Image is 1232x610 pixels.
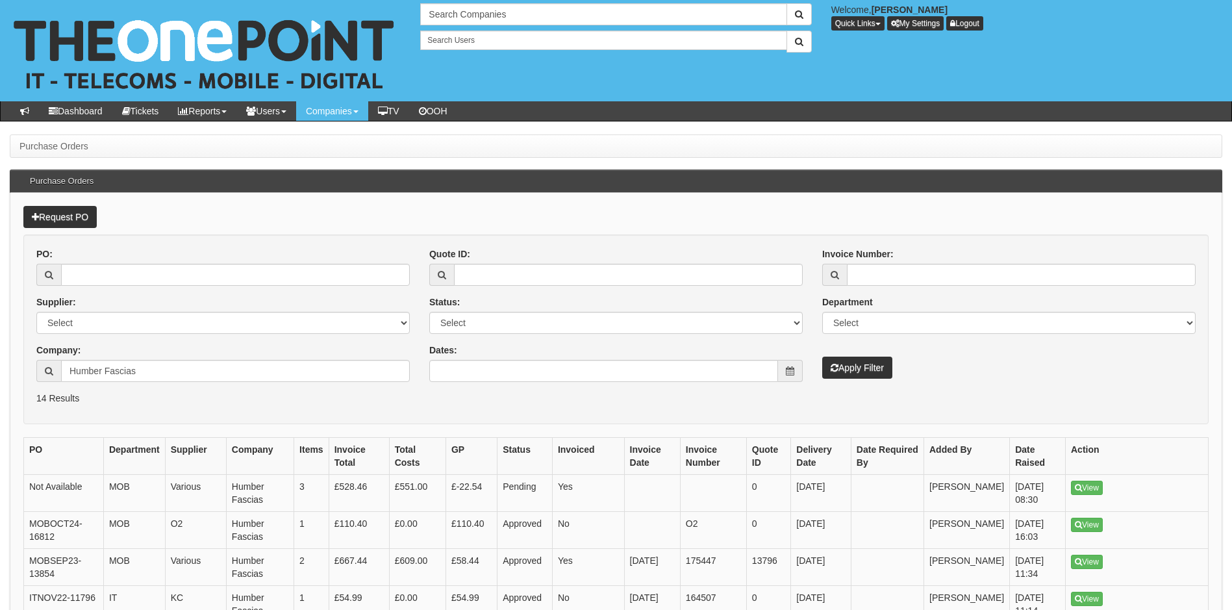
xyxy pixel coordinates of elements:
td: £-22.54 [446,475,497,512]
a: Logout [946,16,983,31]
td: 175447 [680,549,746,586]
td: MOBOCT24-16812 [24,512,104,549]
th: Status [497,438,553,475]
a: Companies [296,101,368,121]
label: Quote ID: [429,248,470,261]
th: Date Required By [851,438,924,475]
td: £667.44 [329,549,389,586]
p: 14 Results [36,392,1196,405]
td: [DATE] 08:30 [1010,475,1066,512]
a: OOH [409,101,457,121]
td: 3 [294,475,329,512]
td: Yes [552,475,624,512]
th: Invoice Total [329,438,389,475]
a: View [1071,518,1103,532]
td: [DATE] [791,475,851,512]
td: MOBSEP23-13854 [24,549,104,586]
td: £110.40 [446,512,497,549]
td: Approved [497,512,553,549]
label: Dates: [429,344,457,357]
td: 0 [746,475,790,512]
label: Status: [429,296,460,309]
th: Total Costs [389,438,446,475]
td: £110.40 [329,512,389,549]
td: [DATE] [624,549,680,586]
input: Search Users [420,31,786,50]
th: Invoiced [552,438,624,475]
a: View [1071,481,1103,495]
input: Search Companies [420,3,786,25]
td: £58.44 [446,549,497,586]
li: Purchase Orders [19,140,88,153]
a: TV [368,101,409,121]
td: Pending [497,475,553,512]
th: GP [446,438,497,475]
td: £609.00 [389,549,446,586]
td: Humber Fascias [226,512,294,549]
label: Department [822,296,873,309]
td: No [552,512,624,549]
a: View [1071,592,1103,606]
a: My Settings [887,16,944,31]
a: Users [236,101,296,121]
td: Yes [552,549,624,586]
td: Approved [497,549,553,586]
a: View [1071,555,1103,569]
td: [PERSON_NAME] [924,512,1010,549]
td: £551.00 [389,475,446,512]
label: Supplier: [36,296,76,309]
a: Request PO [23,206,97,228]
td: [PERSON_NAME] [924,549,1010,586]
button: Quick Links [831,16,885,31]
td: £528.46 [329,475,389,512]
td: Humber Fascias [226,475,294,512]
td: [DATE] 11:34 [1010,549,1066,586]
td: £0.00 [389,512,446,549]
th: Invoice Number [680,438,746,475]
td: O2 [680,512,746,549]
td: MOB [103,475,165,512]
th: Added By [924,438,1010,475]
label: Company: [36,344,81,357]
td: MOB [103,549,165,586]
a: Dashboard [39,101,112,121]
td: 13796 [746,549,790,586]
td: Not Available [24,475,104,512]
th: Date Raised [1010,438,1066,475]
td: [DATE] [791,549,851,586]
td: [DATE] [791,512,851,549]
th: PO [24,438,104,475]
td: Various [165,475,226,512]
label: Invoice Number: [822,248,894,261]
a: Reports [168,101,236,121]
td: 1 [294,512,329,549]
th: Action [1066,438,1209,475]
th: Company [226,438,294,475]
b: [PERSON_NAME] [872,5,948,15]
td: 0 [746,512,790,549]
td: Humber Fascias [226,549,294,586]
a: Tickets [112,101,169,121]
td: 2 [294,549,329,586]
h3: Purchase Orders [23,170,100,192]
td: [DATE] 16:03 [1010,512,1066,549]
th: Delivery Date [791,438,851,475]
th: Department [103,438,165,475]
div: Welcome, [822,3,1232,31]
button: Apply Filter [822,357,892,379]
th: Quote ID [746,438,790,475]
td: Various [165,549,226,586]
th: Supplier [165,438,226,475]
th: Items [294,438,329,475]
td: [PERSON_NAME] [924,475,1010,512]
td: O2 [165,512,226,549]
label: PO: [36,248,53,261]
td: MOB [103,512,165,549]
th: Invoice Date [624,438,680,475]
